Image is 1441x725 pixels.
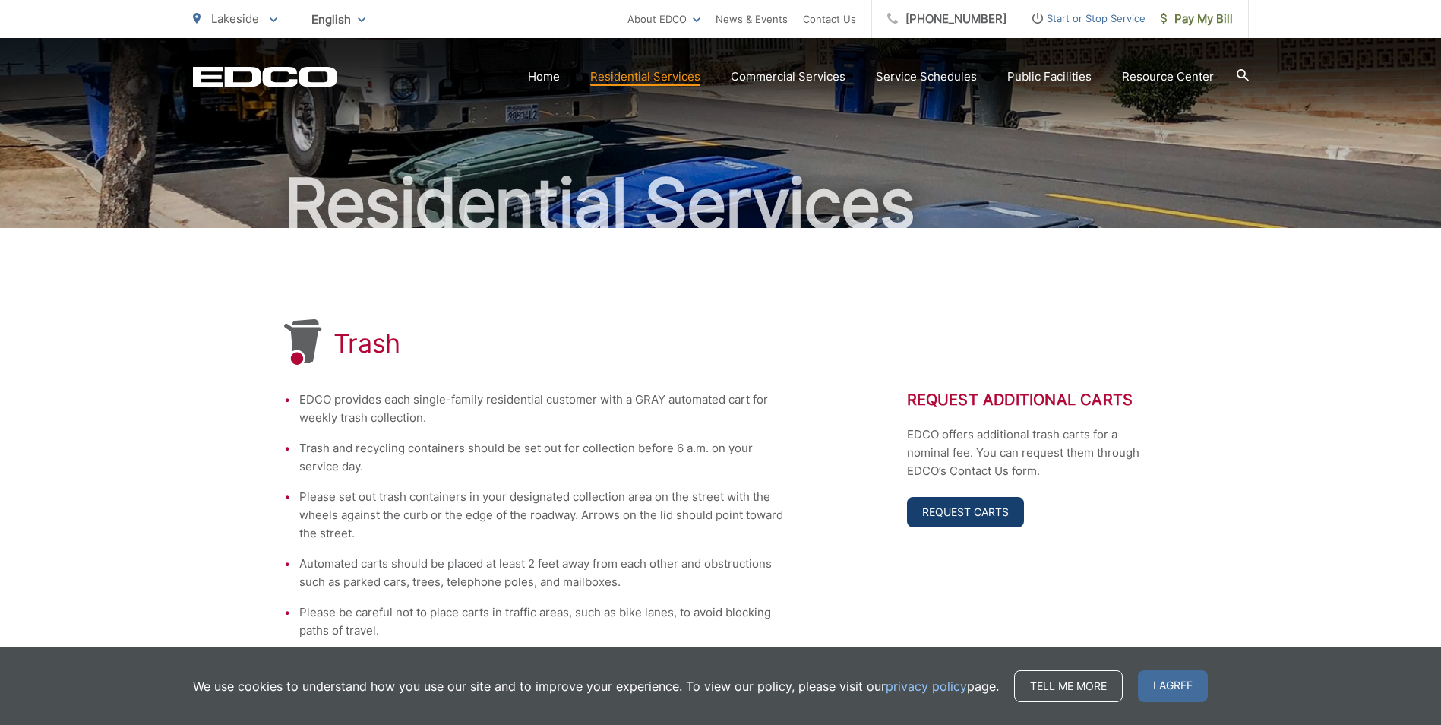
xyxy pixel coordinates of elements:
a: Public Facilities [1007,68,1092,86]
a: Request Carts [907,497,1024,527]
p: We use cookies to understand how you use our site and to improve your experience. To view our pol... [193,677,999,695]
a: Home [528,68,560,86]
a: Resource Center [1122,68,1214,86]
span: English [300,6,377,33]
li: Please be careful not to place carts in traffic areas, such as bike lanes, to avoid blocking path... [299,603,785,640]
a: privacy policy [886,677,967,695]
a: EDCD logo. Return to the homepage. [193,66,337,87]
a: About EDCO [627,10,700,28]
span: Lakeside [211,11,259,26]
span: I agree [1138,670,1208,702]
a: News & Events [716,10,788,28]
span: Pay My Bill [1161,10,1233,28]
li: EDCO provides each single-family residential customer with a GRAY automated cart for weekly trash... [299,391,785,427]
p: EDCO offers additional trash carts for a nominal fee. You can request them through EDCO’s Contact... [907,426,1158,480]
h2: Request Additional Carts [907,391,1158,409]
a: Contact Us [803,10,856,28]
h1: Trash [333,328,401,359]
li: Please set out trash containers in your designated collection area on the street with the wheels ... [299,488,785,543]
h2: Residential Services [193,166,1249,242]
li: Automated carts should be placed at least 2 feet away from each other and obstructions such as pa... [299,555,785,591]
a: Tell me more [1014,670,1123,702]
a: Service Schedules [876,68,977,86]
li: Trash and recycling containers should be set out for collection before 6 a.m. on your service day. [299,439,785,476]
a: Residential Services [590,68,700,86]
a: Commercial Services [731,68,845,86]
